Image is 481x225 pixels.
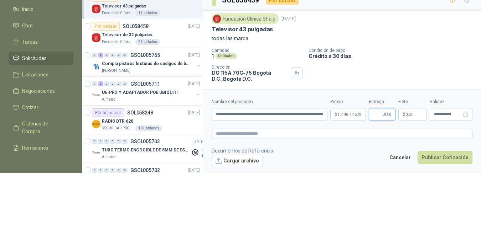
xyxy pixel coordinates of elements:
[215,53,237,59] div: Unidades
[9,2,73,16] a: Inicio
[102,60,191,67] p: Compra pistolas lectoras de codigos de barras
[9,19,73,32] a: Chat
[104,53,109,58] div: 0
[418,151,472,164] button: Publicar Cotización
[92,91,100,100] img: Company Logo
[110,53,115,58] div: 0
[130,53,160,58] p: GSOL005755
[92,139,97,144] div: 0
[92,137,206,160] a: 0 0 0 0 0 0 GSOL005703[DATE] Company LogoTUBO TERMO ENCOGIBLE DE 8MM DE ESPESOR X 5CMSAlmatec
[82,19,203,48] a: Por cotizarSOL058458[DATE] Company LogoTelevisor de 32 pulgadasFundación Clínica Shaio2 Unidades
[188,167,200,174] p: [DATE]
[369,98,395,105] label: Entrega
[9,52,73,65] a: Solicitudes
[337,112,361,117] span: 1.448.146
[122,139,128,144] div: 0
[102,97,115,102] p: Almatec
[98,81,103,86] div: 2
[9,101,73,114] a: Cotizar
[102,10,134,16] p: Fundación Clínica Shaio
[386,151,415,164] button: Cancelar
[22,54,47,62] span: Solicitudes
[22,22,33,30] span: Chat
[104,168,109,173] div: 0
[102,89,178,96] p: U6-PRO Y ADAPTADOR POE UBIQUITI
[357,113,361,117] span: ,70
[98,53,103,58] div: 2
[403,112,405,117] span: $
[212,26,273,33] p: Televisor 43 pulgadas
[102,68,130,74] p: [PERSON_NAME]
[92,53,97,58] div: 0
[92,22,120,31] div: Por cotizar
[212,14,279,24] div: Fundación Clínica Shaio
[188,52,200,59] p: [DATE]
[212,98,327,105] label: Nombre del producto
[116,139,121,144] div: 0
[116,53,121,58] div: 0
[398,98,427,105] label: Flete
[92,149,100,157] img: Company Logo
[102,147,191,154] p: TUBO TERMO ENCOGIBLE DE 8MM DE ESPESOR X 5CMS
[110,81,115,86] div: 0
[188,81,200,87] p: [DATE]
[92,62,100,71] img: Company Logo
[9,35,73,49] a: Tareas
[9,84,73,98] a: Negociaciones
[212,155,263,167] button: Cargar archivo
[110,168,115,173] div: 0
[104,81,109,86] div: 0
[102,3,146,10] p: Televisor 43 pulgadas
[188,23,200,30] p: [DATE]
[22,87,55,95] span: Negociaciones
[212,48,303,53] p: Cantidad
[92,33,100,42] img: Company Logo
[116,168,121,173] div: 0
[192,138,205,145] p: [DATE]
[309,53,478,59] p: Crédito a 30 días
[135,10,160,16] div: 1 Unidades
[22,71,48,79] span: Licitaciones
[123,24,149,29] p: SOL058458
[102,39,134,45] p: Fundación Clínica Shaio
[398,108,427,121] p: $ 0,00
[212,65,288,70] p: Dirección
[127,110,153,115] p: SOL058248
[9,68,73,81] a: Licitaciones
[430,98,472,105] label: Validez
[309,48,478,53] p: Condición de pago
[330,98,366,105] label: Precio
[408,113,412,117] span: ,00
[98,139,103,144] div: 0
[212,70,288,82] p: DG 115A 70C-75 Bogotá D.C. , Bogotá D.C.
[212,34,472,42] p: todas las marca
[212,89,241,97] div: Cotizaciones
[98,168,103,173] div: 0
[252,89,273,97] div: Actividad
[330,108,366,121] p: $1.448.146,70
[122,81,128,86] div: 0
[285,89,306,97] div: Mensajes
[405,112,412,117] span: 0
[92,51,201,74] a: 0 2 0 0 0 0 GSOL005755[DATE] Company LogoCompra pistolas lectoras de codigos de barras[PERSON_NAME]
[212,147,273,155] p: Documentos de Referencia
[116,81,121,86] div: 0
[281,16,296,22] p: [DATE]
[92,166,201,189] a: 0 0 0 0 0 0 GSOL005702[DATE]
[92,81,97,86] div: 0
[102,154,115,160] p: Almatec
[130,168,160,173] p: GSOL005702
[22,5,33,13] span: Inicio
[122,53,128,58] div: 0
[92,108,124,117] div: Por adjudicar
[22,120,67,135] span: Órdenes de Compra
[9,117,73,138] a: Órdenes de Compra
[135,39,160,45] div: 2 Unidades
[22,144,48,152] span: Remisiones
[102,125,134,131] p: SEGURIDAD PROVISER LTDA
[9,141,73,155] a: Remisiones
[110,139,115,144] div: 0
[92,80,201,102] a: 0 2 0 0 0 0 GSOL005711[DATE] Company LogoU6-PRO Y ADAPTADOR POE UBIQUITIAlmatec
[130,139,160,144] p: GSOL005703
[22,38,38,46] span: Tareas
